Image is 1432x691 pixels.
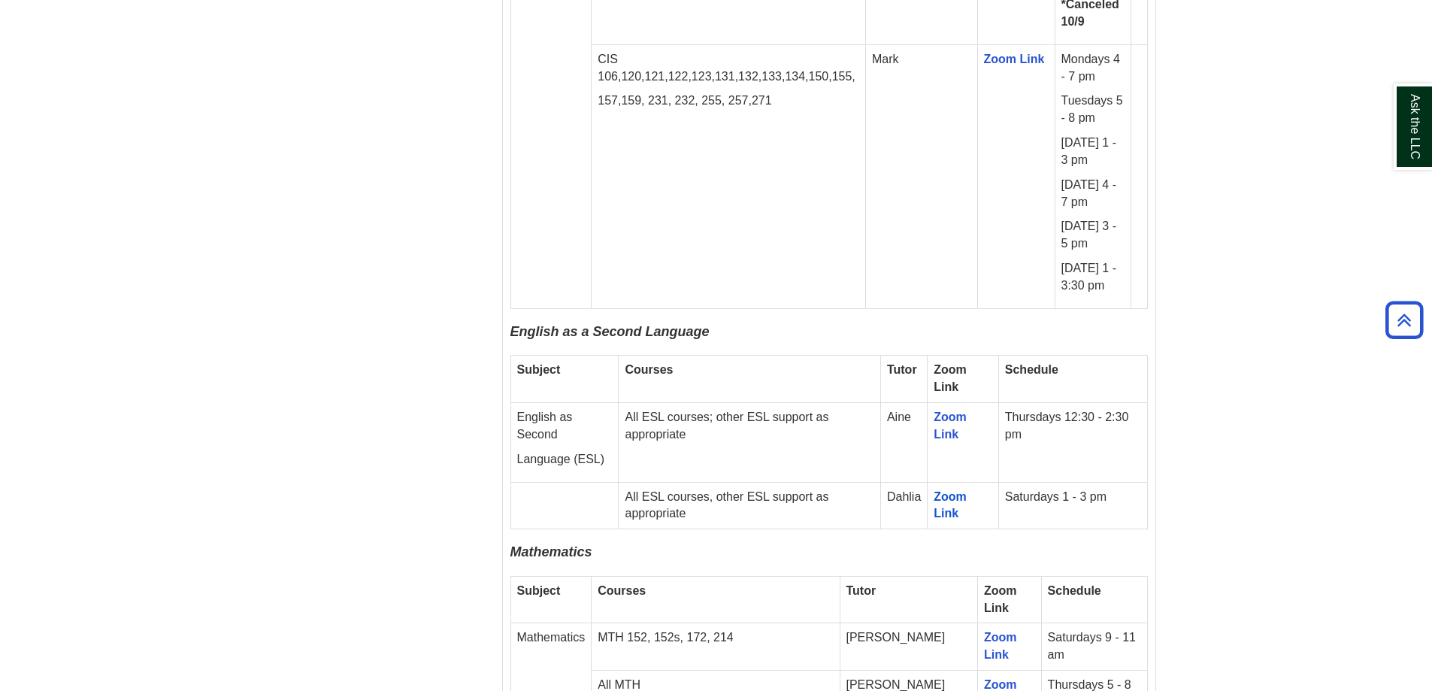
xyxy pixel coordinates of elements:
[510,324,710,339] span: English as a Second Language
[1061,135,1125,169] p: [DATE] 1 - 3 pm
[598,51,859,86] p: CIS 106,120,121,122,123,131,132,133,134,150,155,
[625,363,673,376] strong: Courses
[592,623,840,671] td: MTH 152, 152s, 172, 214
[984,584,1017,614] strong: Zoom Link
[934,490,970,520] a: Zoom Link
[619,403,880,483] td: All ESL courses; other ESL support as appropriate
[865,44,977,308] td: Mark
[934,363,967,393] strong: Zoom Link
[846,584,876,597] strong: Tutor
[880,482,927,529] td: Dahlia
[598,92,859,110] p: 157,159, 231, 232, 255, 257,271
[517,363,561,376] strong: Subject
[984,53,1017,65] a: Zoom
[1048,584,1101,597] strong: Schedule
[934,411,967,441] a: Zoom Link
[1380,310,1428,330] a: Back to Top
[619,482,880,529] td: All ESL courses, other ESL support as appropriate
[1041,623,1147,671] td: Saturdays 9 - 11 am
[887,363,917,376] strong: Tutor
[517,451,613,468] p: Language (ESL)
[1005,409,1141,444] p: Thursdays 12:30 - 2:30 pm
[1005,363,1058,376] strong: Schedule
[1061,218,1125,253] p: [DATE] 3 - 5 pm
[984,631,1017,661] a: Zoom Link
[1061,177,1125,211] p: [DATE] 4 - 7 pm
[517,584,561,597] strong: Subject
[1020,53,1045,65] a: Link
[1005,489,1141,506] p: Saturdays 1 - 3 pm
[1061,51,1125,86] p: Mondays 4 - 7 pm
[840,623,978,671] td: [PERSON_NAME]
[1061,92,1125,127] p: Tuesdays 5 - 8 pm
[1061,260,1125,295] p: [DATE] 1 - 3:30 pm
[517,409,613,444] p: English as Second
[510,544,592,559] span: Mathematics
[880,403,927,483] td: Aine
[598,584,646,597] strong: Courses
